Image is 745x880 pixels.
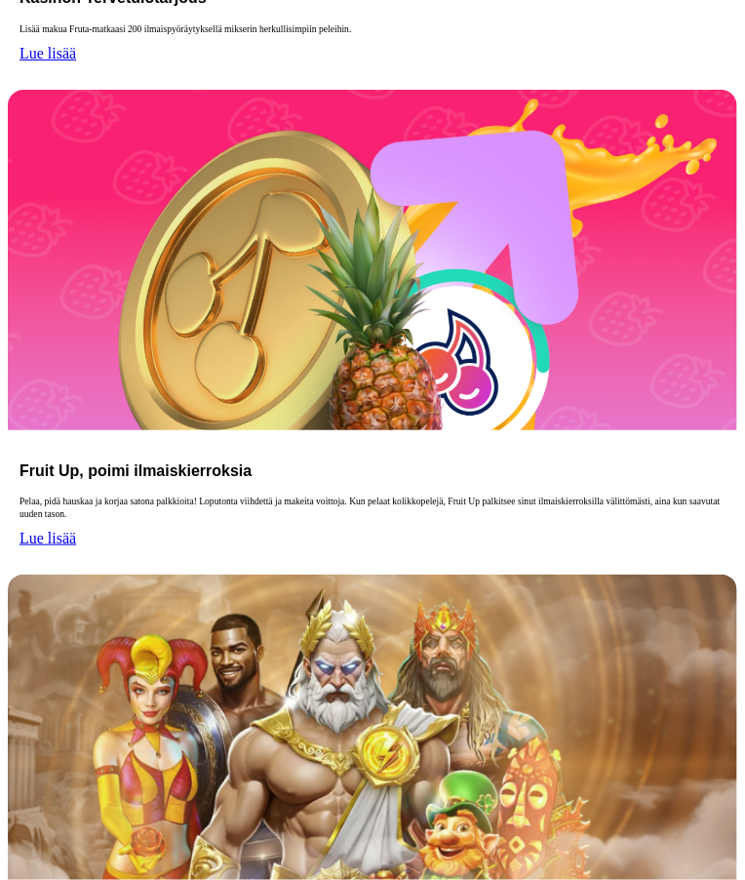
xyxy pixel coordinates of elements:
[20,45,76,61] a: Lue lisää
[20,23,725,36] p: Lisää makua Fruta-matkaasi 200 ilmaispyöräytyksellä mikserin herkullisimpiin peleihin.
[20,496,725,521] p: Pelaa, pidä hauskaa ja korjaa satona palkkioita! Loputonta viihdettä ja makeita voittoja. Kun pel...
[8,90,737,430] img: Fruit Up, poimi ilmaiskierroksia
[20,530,76,546] a: Lue lisää
[20,461,725,480] h3: Fruit Up, poimi ilmaiskierroksia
